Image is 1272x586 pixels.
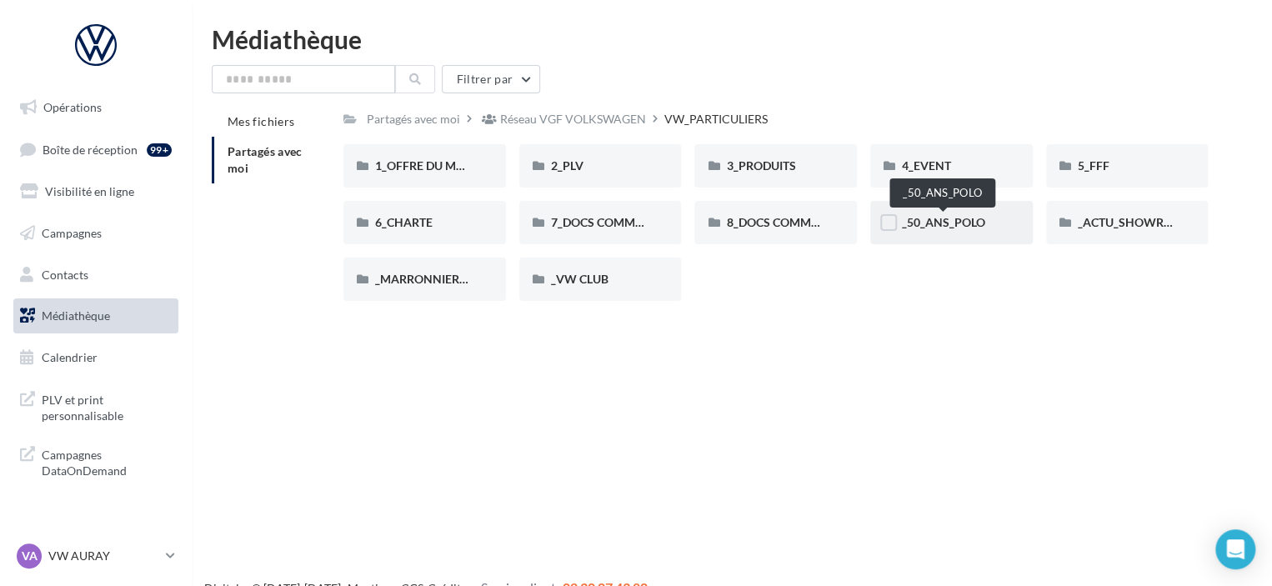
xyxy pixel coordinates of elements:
[500,111,646,128] div: Réseau VGF VOLKSWAGEN
[10,382,182,431] a: PLV et print personnalisable
[442,65,540,93] button: Filtrer par
[10,340,182,375] a: Calendrier
[10,174,182,209] a: Visibilité en ligne
[42,226,102,240] span: Campagnes
[43,142,138,156] span: Boîte de réception
[726,215,874,229] span: 8_DOCS COMMUNICATION
[43,100,102,114] span: Opérations
[10,216,182,251] a: Campagnes
[367,111,460,128] div: Partagés avec moi
[228,144,303,175] span: Partagés avec moi
[228,114,294,128] span: Mes fichiers
[375,158,475,173] span: 1_OFFRE DU MOIS
[551,272,608,286] span: _VW CLUB
[375,272,484,286] span: _MARRONNIERS_25
[1078,215,1193,229] span: _ACTU_SHOWROOM
[45,184,134,198] span: Visibilité en ligne
[10,258,182,293] a: Contacts
[10,298,182,333] a: Médiathèque
[42,308,110,323] span: Médiathèque
[726,158,795,173] span: 3_PRODUITS
[42,350,98,364] span: Calendrier
[22,548,38,564] span: VA
[902,215,985,229] span: _50_ANS_POLO
[212,27,1252,52] div: Médiathèque
[13,540,178,572] a: VA VW AURAY
[551,215,685,229] span: 7_DOCS COMMERCIAUX
[1078,158,1109,173] span: 5_FFF
[902,158,951,173] span: 4_EVENT
[10,437,182,486] a: Campagnes DataOnDemand
[1215,529,1255,569] div: Open Intercom Messenger
[42,267,88,281] span: Contacts
[147,143,172,157] div: 99+
[42,443,172,479] span: Campagnes DataOnDemand
[10,132,182,168] a: Boîte de réception99+
[889,178,995,208] div: _50_ANS_POLO
[42,388,172,424] span: PLV et print personnalisable
[375,215,433,229] span: 6_CHARTE
[48,548,159,564] p: VW AURAY
[551,158,583,173] span: 2_PLV
[664,111,768,128] div: VW_PARTICULIERS
[10,90,182,125] a: Opérations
